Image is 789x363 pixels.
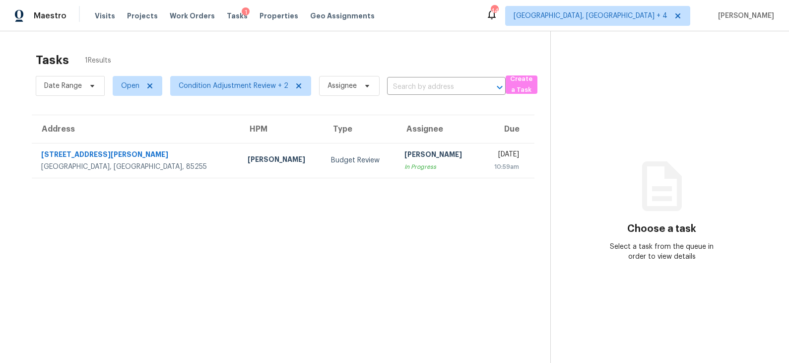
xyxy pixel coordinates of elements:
span: [GEOGRAPHIC_DATA], [GEOGRAPHIC_DATA] + 4 [514,11,667,21]
div: [STREET_ADDRESS][PERSON_NAME] [41,149,232,162]
span: Visits [95,11,115,21]
span: Date Range [44,81,82,91]
h2: Tasks [36,55,69,65]
div: 1 [242,7,250,17]
div: In Progress [404,162,472,172]
span: Properties [260,11,298,21]
th: Due [480,115,534,143]
div: 10:59am [488,162,519,172]
span: Condition Adjustment Review + 2 [179,81,288,91]
span: Create a Task [511,73,532,96]
th: HPM [240,115,323,143]
button: Open [493,80,507,94]
h3: Choose a task [627,224,696,234]
th: Type [323,115,396,143]
th: Assignee [396,115,480,143]
span: Tasks [227,12,248,19]
div: 44 [491,6,498,16]
div: Budget Review [331,155,389,165]
span: Work Orders [170,11,215,21]
span: [PERSON_NAME] [714,11,774,21]
th: Address [32,115,240,143]
div: [GEOGRAPHIC_DATA], [GEOGRAPHIC_DATA], 85255 [41,162,232,172]
span: Projects [127,11,158,21]
div: [DATE] [488,149,519,162]
div: [PERSON_NAME] [404,149,472,162]
input: Search by address [387,79,478,95]
div: [PERSON_NAME] [248,154,315,167]
span: Open [121,81,139,91]
button: Create a Task [506,75,537,94]
span: Geo Assignments [310,11,375,21]
span: 1 Results [85,56,111,66]
span: Maestro [34,11,66,21]
span: Assignee [328,81,357,91]
div: Select a task from the queue in order to view details [606,242,718,262]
